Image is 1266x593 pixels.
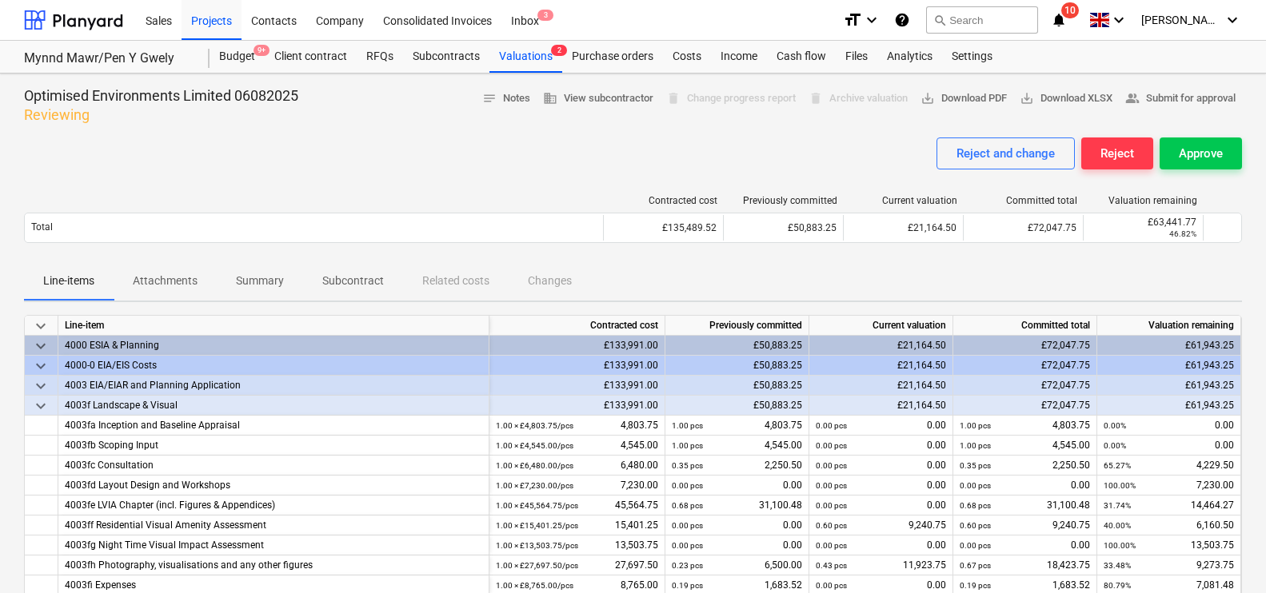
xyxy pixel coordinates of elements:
[672,555,802,575] div: 6,500.00
[1104,561,1131,570] small: 33.48%
[672,456,802,476] div: 2,250.50
[610,195,717,206] div: Contracted cost
[65,396,482,416] div: 4003f Landscape & Visual
[960,436,1090,456] div: 4,545.00
[65,436,482,456] div: 4003fb Scoping Input
[894,10,910,30] i: Knowledge base
[1020,91,1034,105] span: save_alt
[496,476,658,495] div: 7,230.00
[843,215,963,241] div: £21,164.50
[816,436,946,456] div: 0.00
[672,541,703,550] small: 0.00 pcs
[65,456,482,476] div: 4003fc Consultation
[496,541,578,550] small: 1.00 × £13,503.75 / pcs
[1104,555,1234,575] div: 9,273.75
[1104,476,1234,495] div: 7,230.00
[65,336,482,356] div: 4000 ESIA & Planning
[1090,217,1196,228] div: £63,441.77
[665,316,809,336] div: Previously committed
[862,10,881,30] i: keyboard_arrow_down
[254,45,270,56] span: 9+
[1125,90,1236,108] span: Submit for approval
[877,41,942,73] a: Analytics
[665,376,809,396] div: £50,883.25
[489,41,562,73] div: Valuations
[816,501,847,510] small: 0.00 pcs
[672,441,703,450] small: 1.00 pcs
[816,461,847,470] small: 0.00 pcs
[43,273,94,289] p: Line-items
[496,421,573,430] small: 1.00 × £4,803.75 / pcs
[265,41,357,73] a: Client contract
[672,416,802,436] div: 4,803.75
[1051,10,1067,30] i: notifications
[672,481,703,490] small: 0.00 pcs
[1104,481,1136,490] small: 100.00%
[489,41,562,73] a: Valuations2
[537,10,553,21] span: 3
[960,461,991,470] small: 0.35 pcs
[816,541,847,550] small: 0.00 pcs
[926,6,1038,34] button: Search
[236,273,284,289] p: Summary
[1104,436,1234,456] div: 0.00
[31,396,50,416] span: keyboard_arrow_down
[496,521,578,530] small: 1.00 × £15,401.25 / pcs
[562,41,663,73] a: Purchase orders
[672,535,802,555] div: 0.00
[496,555,658,575] div: 27,697.50
[960,555,1090,575] div: 18,423.75
[65,535,482,555] div: 4003fg Night Time Visual Impact Assessment
[489,376,665,396] div: £133,991.00
[496,461,573,470] small: 1.00 × £6,480.00 / pcs
[1104,441,1126,450] small: 0.00%
[921,91,935,105] span: save_alt
[767,41,836,73] div: Cash flow
[711,41,767,73] a: Income
[960,561,991,570] small: 0.67 pcs
[730,195,837,206] div: Previously committed
[953,376,1097,396] div: £72,047.75
[1104,416,1234,436] div: 0.00
[133,273,198,289] p: Attachments
[809,396,953,416] div: £21,164.50
[1104,501,1131,510] small: 31.74%
[665,396,809,416] div: £50,883.25
[24,50,190,67] div: Mynnd Mawr/Pen Y Gwely
[723,215,843,241] div: £50,883.25
[672,436,802,456] div: 4,545.00
[482,91,497,105] span: notes
[816,535,946,555] div: 0.00
[65,356,482,376] div: 4000-0 EIA/EIS Costs
[496,436,658,456] div: 4,545.00
[836,41,877,73] div: Files
[496,456,658,476] div: 6,480.00
[31,221,53,234] p: Total
[816,555,946,575] div: 11,923.75
[953,356,1097,376] div: £72,047.75
[953,396,1097,416] div: £72,047.75
[1223,10,1242,30] i: keyboard_arrow_down
[496,561,578,570] small: 1.00 × £27,697.50 / pcs
[1169,229,1196,238] small: 46.82%
[809,356,953,376] div: £21,164.50
[551,45,567,56] span: 2
[960,495,1090,515] div: 31,100.48
[1186,516,1266,593] div: Chat Widget
[65,416,482,436] div: 4003fa Inception and Baseline Appraisal
[843,10,862,30] i: format_size
[963,215,1083,241] div: £72,047.75
[31,316,50,336] span: keyboard_arrow_down
[543,91,557,105] span: business
[24,105,298,125] p: Reviewing
[663,41,711,73] a: Costs
[357,41,403,73] a: RFQs
[816,476,946,495] div: 0.00
[210,41,265,73] a: Budget9+
[1104,535,1234,555] div: 13,503.75
[65,495,482,515] div: 4003fe LVIA Chapter (incl. Figures & Appendices)
[809,316,953,336] div: Current valuation
[1100,143,1134,164] div: Reject
[816,481,847,490] small: 0.00 pcs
